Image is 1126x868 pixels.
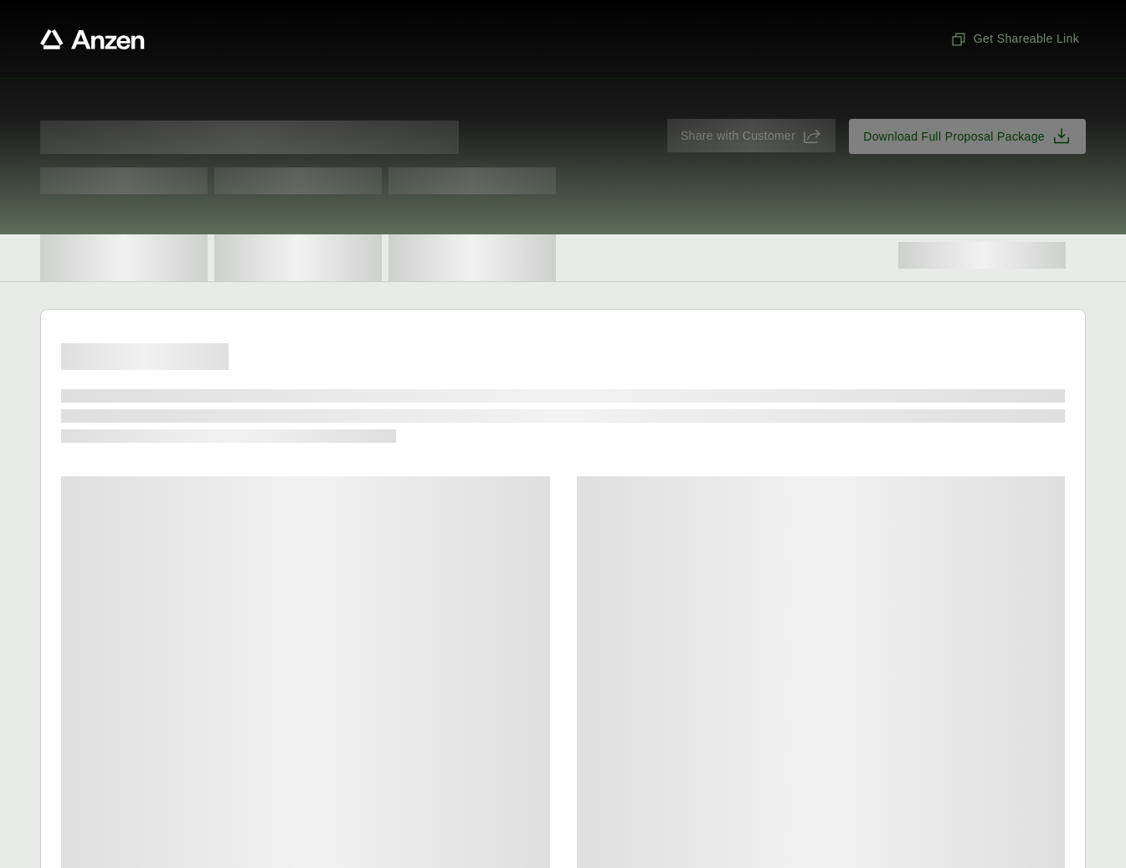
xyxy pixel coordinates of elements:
button: Get Shareable Link [943,23,1086,54]
span: Test [214,167,382,194]
span: Get Shareable Link [950,30,1079,48]
span: Share with Customer [681,127,795,145]
a: Anzen website [40,29,145,49]
span: Test [40,167,208,194]
span: Test [388,167,556,194]
span: Proposal for [40,121,459,154]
